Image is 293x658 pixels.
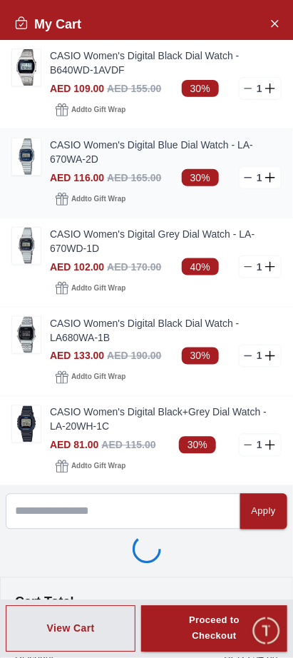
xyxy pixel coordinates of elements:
[182,80,219,97] span: 30%
[14,14,81,34] h2: My Cart
[6,606,135,653] button: View Cart
[50,172,104,183] span: AED 116.00
[50,368,131,388] button: Addto Gift Wrap
[254,81,265,96] p: 1
[101,440,155,451] span: AED 115.00
[50,83,104,94] span: AED 109.00
[179,437,216,454] span: 30%
[252,504,276,520] div: Apply
[12,138,41,175] img: ...
[254,438,265,452] p: 1
[250,14,279,43] em: Minimize
[1,608,143,656] div: Home
[254,349,265,363] p: 1
[182,348,219,365] span: 30%
[240,494,287,530] button: Apply
[50,440,98,451] span: AED 81.00
[14,460,279,490] div: Find your dream watch—experts ready to assist!
[15,592,278,612] h4: Cart Total
[145,608,292,656] div: Conversation
[50,227,282,255] a: CASIO Women's Digital Grey Dial Watch - LA-670WD-1D
[50,457,131,477] button: Addto Gift Wrap
[12,49,41,86] img: ...
[182,169,219,186] span: 30%
[12,228,41,264] img: ...
[50,261,104,273] span: AED 102.00
[263,11,286,34] button: Close Account
[167,613,262,646] div: Proceed to Checkout
[107,83,161,94] span: AED 155.00
[251,616,282,647] div: Chat Widget
[185,639,251,651] span: Conversation
[14,508,279,565] div: Chat with us now
[50,316,282,345] a: CASIO Women's Digital Black Dial Watch - LA680WA-1B
[50,350,104,362] span: AED 133.00
[50,100,131,120] button: Addto Gift Wrap
[107,350,161,362] span: AED 190.00
[50,405,282,434] a: CASIO Women's Digital Black+Grey Dial Watch - LA-20WH-1C
[47,622,95,636] div: View Cart
[71,370,125,385] span: Add to Gift Wrap
[71,192,125,206] span: Add to Gift Wrap
[12,317,41,353] img: ...
[14,426,269,453] div: Timehousecompany
[71,460,125,474] span: Add to Gift Wrap
[71,103,125,117] span: Add to Gift Wrap
[63,527,254,546] span: Chat with us now
[182,258,219,275] span: 40%
[141,606,287,653] button: Proceed to Checkout
[12,406,41,442] img: ...
[254,260,265,274] p: 1
[16,15,43,44] img: Company logo
[50,138,282,166] a: CASIO Women's Digital Blue Dial Watch - LA-670WA-2D
[71,281,125,295] span: Add to Gift Wrap
[107,172,161,183] span: AED 165.00
[50,278,131,298] button: Addto Gift Wrap
[50,189,131,209] button: Addto Gift Wrap
[50,49,282,77] a: CASIO Women's Digital Black Dial Watch - B640WD-1AVDF
[254,171,265,185] p: 1
[57,639,86,651] span: Home
[107,261,161,273] span: AED 170.00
